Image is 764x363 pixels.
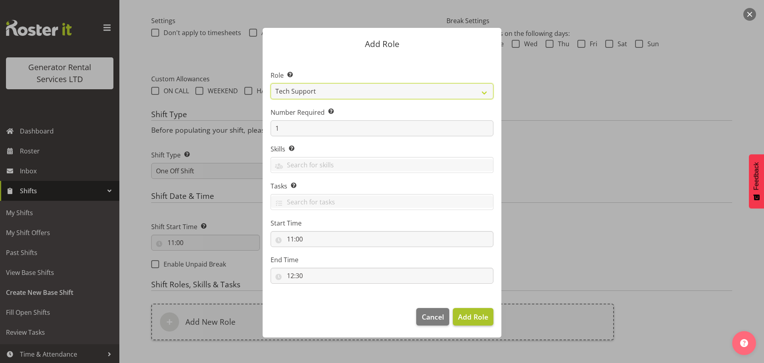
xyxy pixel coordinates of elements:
input: Search for skills [271,159,493,171]
label: Skills [271,144,493,154]
label: Tasks [271,181,493,191]
label: Start Time [271,218,493,228]
label: Number Required [271,108,493,117]
span: Cancel [422,312,444,322]
input: Click to select... [271,268,493,284]
label: Role [271,71,493,80]
span: Feedback [753,162,760,190]
img: help-xxl-2.png [740,339,748,347]
button: Cancel [416,308,449,326]
button: Add Role [453,308,493,326]
input: Click to select... [271,231,493,247]
span: Add Role [458,312,488,322]
input: Search for tasks [271,196,493,208]
label: End Time [271,255,493,265]
p: Add Role [271,40,493,48]
button: Feedback - Show survey [749,154,764,208]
